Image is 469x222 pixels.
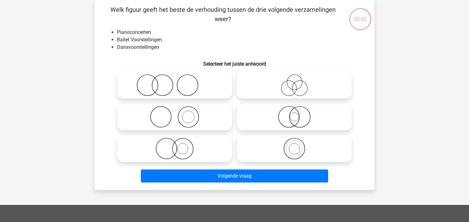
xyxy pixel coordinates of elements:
[105,5,341,24] p: Welk figuur geeft het beste de verhouding tussen de drie volgende verzamelingen weer?
[349,7,372,23] div: 02:42
[117,36,364,44] li: Ballet Voorstellingen
[117,44,364,51] li: Dansvoorstellingen
[141,169,328,183] button: Volgende vraag
[117,29,364,36] li: Pianoconcerten
[105,56,364,67] h6: Selecteer het juiste antwoord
